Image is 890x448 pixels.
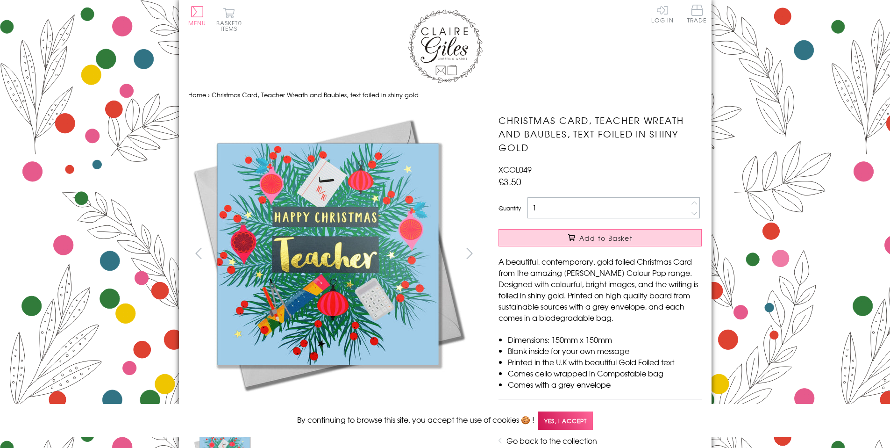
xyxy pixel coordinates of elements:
p: A beautiful, contemporary, gold foiled Christmas Card from the amazing [PERSON_NAME] Colour Pop r... [498,256,702,323]
li: Comes cello wrapped in Compostable bag [508,368,702,379]
span: £3.50 [498,175,521,188]
span: Menu [188,19,206,27]
button: Basket0 items [216,7,242,31]
li: Printed in the U.K with beautiful Gold Foiled text [508,356,702,368]
span: Christmas Card, Teacher Wreath and Baubles, text foiled in shiny gold [212,90,419,99]
a: Log In [651,5,674,23]
a: Go back to the collection [506,435,597,446]
a: Home [188,90,206,99]
button: next [459,243,480,264]
nav: breadcrumbs [188,86,702,105]
button: Menu [188,6,206,26]
span: XCOL049 [498,164,532,175]
span: Yes, I accept [538,412,593,430]
a: Trade [687,5,707,25]
img: Claire Giles Greetings Cards [408,9,483,83]
li: Comes with a grey envelope [508,379,702,390]
button: Add to Basket [498,229,702,246]
li: Blank inside for your own message [508,345,702,356]
label: Quantity [498,204,521,212]
button: prev [188,243,209,264]
img: Christmas Card, Teacher Wreath and Baubles, text foiled in shiny gold [480,114,760,394]
span: Add to Basket [579,233,633,243]
span: › [208,90,210,99]
img: Christmas Card, Teacher Wreath and Baubles, text foiled in shiny gold [188,114,468,394]
span: 0 items [221,19,242,33]
h1: Christmas Card, Teacher Wreath and Baubles, text foiled in shiny gold [498,114,702,154]
li: Dimensions: 150mm x 150mm [508,334,702,345]
span: Trade [687,5,707,23]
